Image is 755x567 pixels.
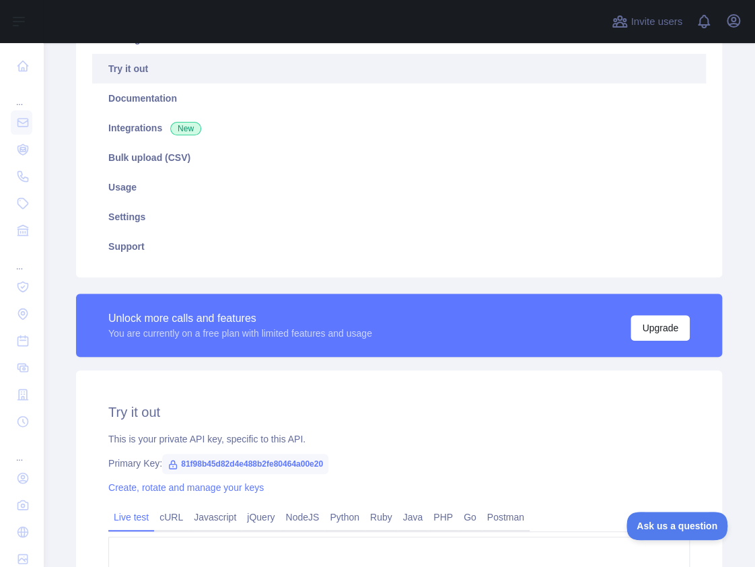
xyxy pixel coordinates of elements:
div: ... [11,436,32,463]
a: Try it out [92,54,706,84]
a: jQuery [242,506,280,528]
a: Create, rotate and manage your keys [108,482,264,493]
a: Postman [482,506,530,528]
div: Primary Key: [108,457,690,470]
span: 81f98b45d82d4e488b2fe80464a00e20 [162,454,328,474]
a: Support [92,232,706,261]
a: Java [398,506,429,528]
div: ... [11,81,32,108]
a: cURL [154,506,188,528]
a: Live test [108,506,154,528]
button: Invite users [609,11,685,32]
div: Unlock more calls and features [108,310,372,327]
a: Javascript [188,506,242,528]
span: Invite users [631,14,682,30]
div: ... [11,245,32,272]
span: New [170,122,201,135]
a: Ruby [365,506,398,528]
a: NodeJS [280,506,324,528]
a: PHP [428,506,458,528]
a: Usage [92,172,706,202]
div: This is your private API key, specific to this API. [108,432,690,446]
a: Bulk upload (CSV) [92,143,706,172]
div: You are currently on a free plan with limited features and usage [108,327,372,340]
h2: Try it out [108,403,690,422]
button: Upgrade [631,315,690,341]
iframe: Toggle Customer Support [626,512,728,540]
a: Python [324,506,365,528]
a: Integrations New [92,113,706,143]
a: Documentation [92,84,706,113]
a: Go [458,506,482,528]
a: Settings [92,202,706,232]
